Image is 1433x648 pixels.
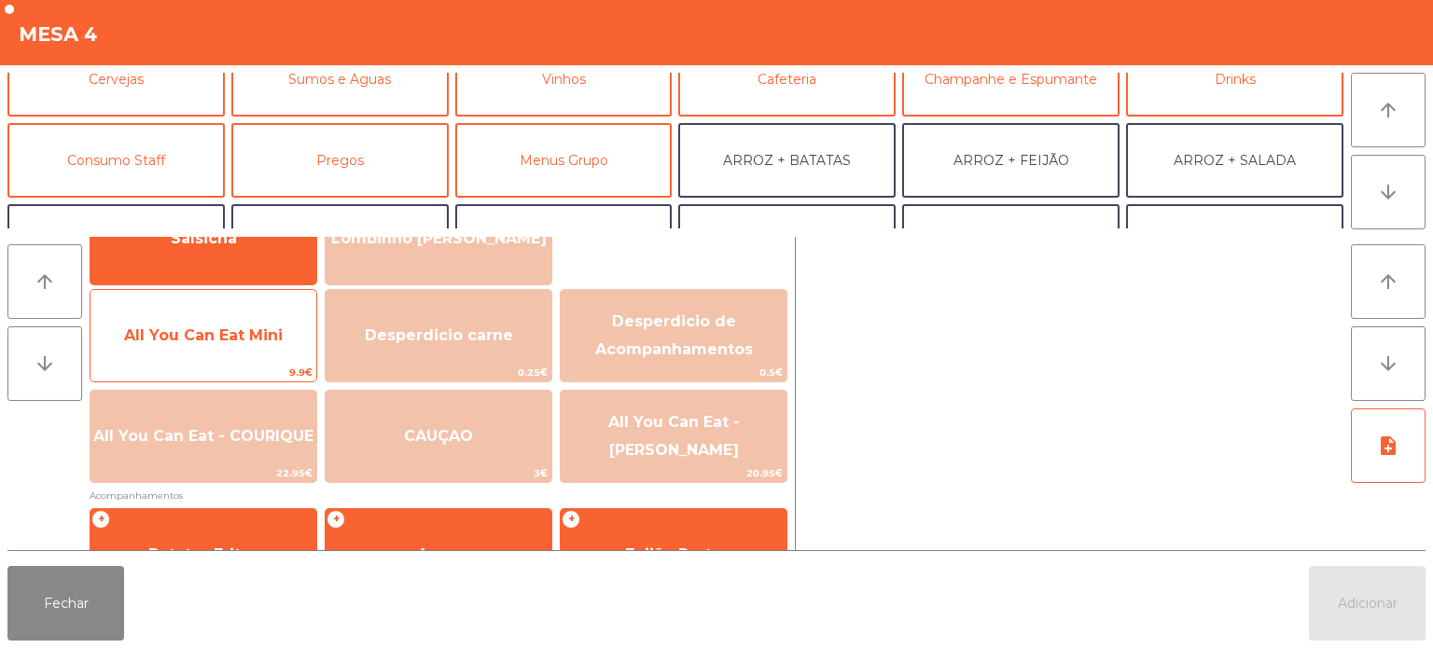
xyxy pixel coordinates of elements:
[455,123,673,198] button: Menus Grupo
[678,42,896,117] button: Cafeteria
[171,229,237,247] span: Salsicha
[1351,73,1426,147] button: arrow_upward
[231,123,449,198] button: Pregos
[7,244,82,319] button: arrow_upward
[625,545,722,563] span: Feijão Preto
[148,545,258,563] span: Batatas Fritas
[678,123,896,198] button: ARROZ + BATATAS
[455,42,673,117] button: Vinhos
[1351,326,1426,401] button: arrow_downward
[417,545,461,563] span: Arroz
[561,364,786,381] span: 0.5€
[331,229,547,247] span: Lombinho [PERSON_NAME]
[231,204,449,279] button: BATATA + FEIJÃO
[7,566,124,641] button: Fechar
[7,204,225,279] button: ARROZ + ARROZ
[562,510,580,529] span: +
[90,487,787,504] span: Acompanhamentos
[90,464,316,482] span: 22.95€
[1377,99,1399,121] i: arrow_upward
[326,464,551,482] span: 3€
[34,270,56,293] i: arrow_upward
[608,413,740,459] span: All You Can Eat - [PERSON_NAME]
[902,204,1120,279] button: FEIJÃO + SALADA
[404,427,473,445] span: CAUÇAO
[34,352,56,375] i: arrow_downward
[1126,123,1343,198] button: ARROZ + SALADA
[7,326,82,401] button: arrow_downward
[1351,408,1426,483] button: note_add
[1351,244,1426,319] button: arrow_upward
[1126,204,1343,279] button: FEIJÃO + FEIJÃO
[1377,352,1399,375] i: arrow_downward
[678,204,896,279] button: BATATA + BATATA
[561,464,786,482] span: 20.95€
[93,427,313,445] span: All You Can Eat - COURIQUE
[1377,434,1399,457] i: note_add
[326,364,551,381] span: 0.25€
[7,123,225,198] button: Consumo Staff
[90,364,316,381] span: 9.9€
[124,326,283,344] span: All You Can Eat Mini
[19,21,98,48] h4: Mesa 4
[902,42,1120,117] button: Champanhe e Espumante
[91,510,110,529] span: +
[1351,155,1426,229] button: arrow_downward
[455,204,673,279] button: BATATA + SALADA
[1377,270,1399,293] i: arrow_upward
[902,123,1120,198] button: ARROZ + FEIJÃO
[365,326,513,344] span: Desperdicio carne
[1126,42,1343,117] button: Drinks
[1377,181,1399,203] i: arrow_downward
[595,312,753,358] span: Desperdicio de Acompanhamentos
[7,42,225,117] button: Cervejas
[327,510,345,529] span: +
[231,42,449,117] button: Sumos e Águas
